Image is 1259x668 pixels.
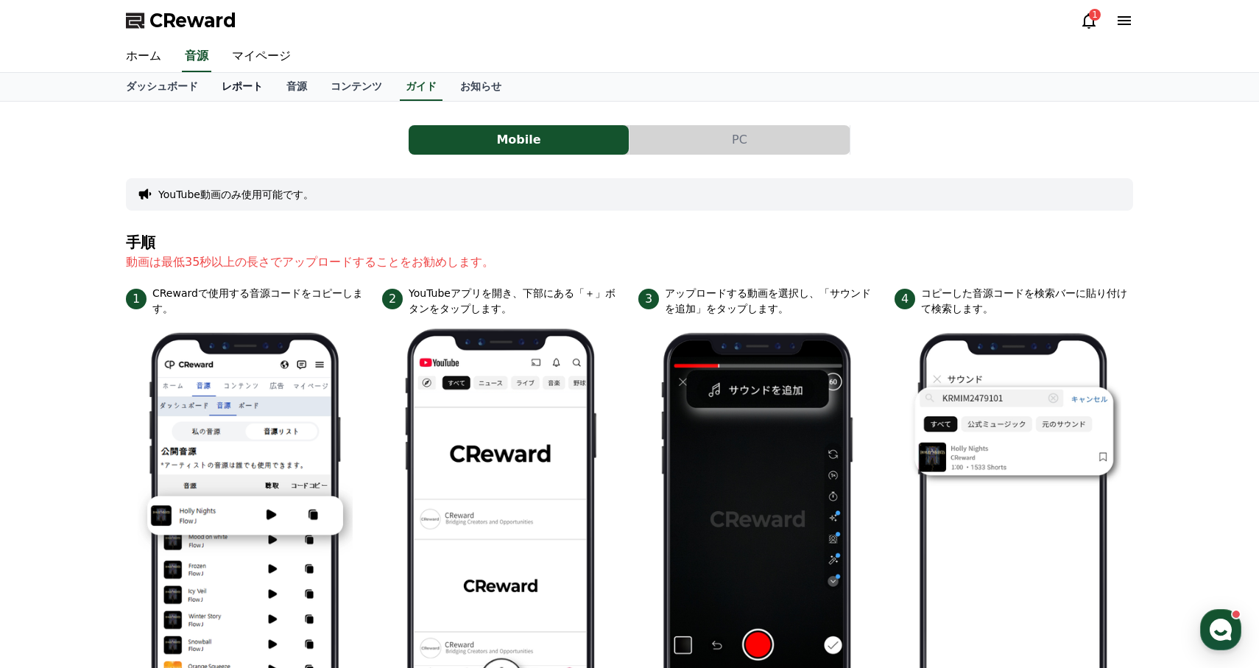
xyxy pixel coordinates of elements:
[409,125,629,155] button: Mobile
[126,253,1133,271] p: 動画は最低35秒以上の長さでアップロードすることをお勧めします。
[97,467,190,504] a: チャット
[400,73,442,101] a: ガイド
[126,9,236,32] a: CReward
[665,286,877,317] p: アップロードする動画を選択し、「サウンドを追加」をタップします。
[126,289,147,309] span: 1
[149,9,236,32] span: CReward
[629,125,850,155] button: PC
[1080,12,1098,29] a: 1
[114,41,173,72] a: ホーム
[4,467,97,504] a: ホーム
[38,489,64,501] span: ホーム
[1089,9,1101,21] div: 1
[409,286,621,317] p: YouTubeアプリを開き、下部にある「＋」ボタンをタップします。
[319,73,394,101] a: コンテンツ
[448,73,513,101] a: お知らせ
[152,286,364,317] p: CRewardで使用する音源コードをコピーします。
[158,187,314,202] button: YouTube動画のみ使用可能です。
[382,289,403,309] span: 2
[114,73,210,101] a: ダッシュボード
[895,289,915,309] span: 4
[638,289,659,309] span: 3
[228,489,245,501] span: 設定
[126,490,161,502] span: チャット
[921,286,1133,317] p: コピーした音源コードを検索バーに貼り付けて検索します。
[190,467,283,504] a: 設定
[220,41,303,72] a: マイページ
[275,73,319,101] a: 音源
[210,73,275,101] a: レポート
[182,41,211,72] a: 音源
[126,234,1133,250] h4: 手順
